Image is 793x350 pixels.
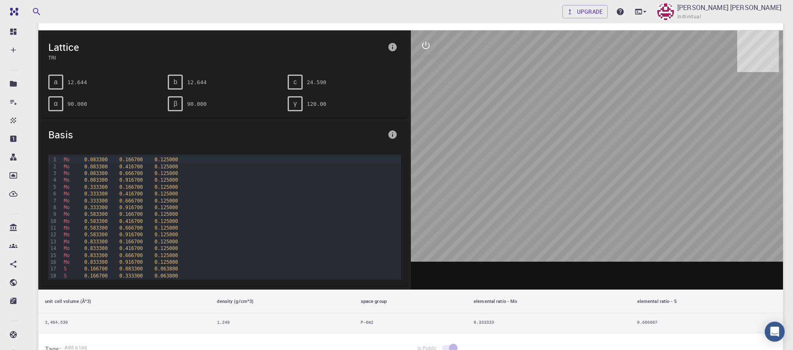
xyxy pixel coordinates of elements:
[48,211,57,217] div: 9
[48,197,57,204] div: 7
[562,5,608,18] a: Upgrade
[119,245,143,251] span: 0.416700
[64,266,67,272] span: S
[84,225,107,231] span: 0.583300
[84,280,107,285] span: 0.166700
[154,164,178,170] span: 0.125000
[67,75,87,90] pre: 12.644
[467,290,631,313] th: elemental ratio - Mo
[84,211,107,217] span: 0.583300
[64,239,70,245] span: Mo
[307,75,326,90] pre: 24.590
[154,218,178,224] span: 0.125000
[64,218,70,224] span: Mo
[48,204,57,211] div: 8
[84,164,107,170] span: 0.083300
[119,157,143,162] span: 0.166700
[84,191,107,197] span: 0.333300
[119,239,143,245] span: 0.166700
[84,232,107,237] span: 0.583300
[765,322,785,342] div: Open Intercom Messenger
[119,280,143,285] span: 0.583300
[293,100,297,107] span: γ
[64,225,70,231] span: Mo
[54,100,57,107] span: α
[64,205,70,210] span: Mo
[677,12,701,21] span: Individual
[187,75,206,90] pre: 12.644
[154,211,178,217] span: 0.125000
[154,198,178,204] span: 0.125000
[119,177,143,183] span: 0.916700
[293,78,297,86] span: c
[174,100,177,107] span: β
[64,164,70,170] span: Mo
[119,225,143,231] span: 0.666700
[657,3,674,20] img: Sanjay Kumar Mahla
[64,198,70,204] span: Mo
[119,273,143,279] span: 0.333300
[67,97,87,111] pre: 90.000
[48,190,57,197] div: 6
[154,273,178,279] span: 0.063800
[154,157,178,162] span: 0.125000
[84,205,107,210] span: 0.333300
[174,78,177,86] span: b
[64,191,70,197] span: Mo
[154,245,178,251] span: 0.125000
[48,177,57,183] div: 4
[84,259,107,265] span: 0.833300
[64,170,70,176] span: Mo
[154,170,178,176] span: 0.125000
[48,163,57,170] div: 2
[119,170,143,176] span: 0.666700
[48,245,57,252] div: 14
[48,238,57,245] div: 13
[119,211,143,217] span: 0.166700
[119,191,143,197] span: 0.416700
[84,177,107,183] span: 0.083300
[48,156,57,163] div: 1
[354,313,467,333] td: P-6m2
[154,232,178,237] span: 0.125000
[64,177,70,183] span: Mo
[119,259,143,265] span: 0.916700
[119,205,143,210] span: 0.916700
[154,191,178,197] span: 0.125000
[48,128,384,141] span: Basis
[64,157,70,162] span: Mo
[48,40,384,54] span: Lattice
[84,273,107,279] span: 0.166700
[154,259,178,265] span: 0.125000
[48,231,57,238] div: 12
[354,290,467,313] th: space group
[119,198,143,204] span: 0.666700
[187,97,206,111] pre: 90.000
[384,126,401,143] button: info
[48,218,57,225] div: 10
[467,313,631,333] td: 0.333333
[119,184,143,190] span: 0.166700
[631,290,783,313] th: elemental ratio - S
[84,198,107,204] span: 0.333300
[64,245,70,251] span: Mo
[64,252,70,258] span: Mo
[48,225,57,231] div: 11
[48,259,57,265] div: 16
[64,273,67,279] span: S
[631,313,783,333] td: 0.666667
[38,290,210,313] th: unit cell volume (Å^3)
[38,313,210,333] td: 3,404.530
[84,184,107,190] span: 0.333300
[84,245,107,251] span: 0.833300
[384,39,401,55] button: info
[84,218,107,224] span: 0.583300
[154,252,178,258] span: 0.125000
[48,272,57,279] div: 18
[84,170,107,176] span: 0.083300
[48,279,57,286] div: 19
[64,184,70,190] span: Mo
[84,157,107,162] span: 0.083300
[64,280,67,285] span: S
[154,177,178,183] span: 0.125000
